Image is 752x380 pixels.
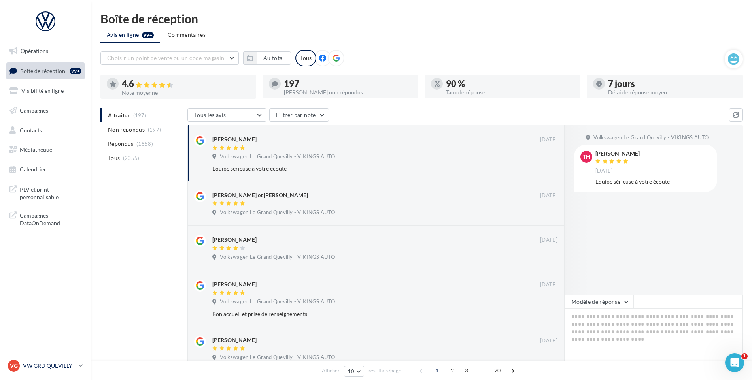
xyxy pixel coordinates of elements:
span: Volkswagen Le Grand Quevilly - VIKINGS AUTO [220,209,335,216]
span: [DATE] [595,167,613,175]
button: Filtrer par note [269,108,329,122]
div: [PERSON_NAME] [212,236,257,244]
div: Bon accueil et prise de renseignements [212,310,506,318]
a: PLV et print personnalisable [5,181,86,204]
span: Tous [108,154,120,162]
a: Campagnes [5,102,86,119]
div: [PERSON_NAME] [212,336,257,344]
div: 4.6 [122,79,250,88]
span: Contacts [20,126,42,133]
div: 90 % [446,79,574,88]
button: Au total [243,51,291,65]
span: Choisir un point de vente ou un code magasin [107,55,224,61]
span: Commentaires [168,31,206,39]
span: Médiathèque [20,146,52,153]
span: Boîte de réception [20,67,65,74]
span: [DATE] [540,136,557,143]
span: ... [476,364,488,377]
span: Visibilité en ligne [21,87,64,94]
div: Tous [295,50,316,66]
span: (197) [148,126,161,133]
span: résultats/page [368,367,401,374]
iframe: Intercom live chat [725,353,744,372]
span: Tous les avis [194,111,226,118]
span: 2 [446,364,459,377]
span: Afficher [322,367,340,374]
button: Choisir un point de vente ou un code magasin [100,51,239,65]
button: Modèle de réponse [565,295,633,309]
span: Volkswagen Le Grand Quevilly - VIKINGS AUTO [220,254,335,261]
span: Calendrier [20,166,46,173]
span: Volkswagen Le Grand Quevilly - VIKINGS AUTO [593,134,709,141]
button: 10 [344,366,364,377]
span: [DATE] [540,281,557,288]
span: Campagnes DataOnDemand [20,210,81,227]
p: VW GRD QUEVILLY [23,362,76,370]
a: Calendrier [5,161,86,178]
span: (1858) [136,141,153,147]
span: [DATE] [540,337,557,344]
span: Non répondus [108,126,145,134]
div: Boîte de réception [100,13,743,24]
div: [PERSON_NAME] et [PERSON_NAME] [212,191,308,199]
a: Médiathèque [5,141,86,158]
a: Campagnes DataOnDemand [5,207,86,230]
button: Au total [257,51,291,65]
span: 10 [348,368,354,374]
span: Volkswagen Le Grand Quevilly - VIKINGS AUTO [220,153,335,160]
div: 197 [284,79,412,88]
span: VG [10,362,18,370]
span: PLV et print personnalisable [20,184,81,201]
div: Équipe sérieuse à votre écoute [212,165,506,173]
span: [DATE] [540,192,557,199]
button: Tous les avis [187,108,266,122]
div: [PERSON_NAME] [212,135,257,143]
span: (2055) [123,155,140,161]
a: Visibilité en ligne [5,83,86,99]
div: Taux de réponse [446,90,574,95]
div: [PERSON_NAME] non répondus [284,90,412,95]
span: Répondus [108,140,134,148]
span: Volkswagen Le Grand Quevilly - VIKINGS AUTO [220,354,335,361]
div: [PERSON_NAME] [212,280,257,288]
a: Boîte de réception99+ [5,62,86,79]
a: VG VW GRD QUEVILLY [6,358,85,373]
div: Équipe sérieuse à votre écoute [595,178,711,186]
div: 99+ [70,68,81,74]
span: 20 [491,364,504,377]
span: 3 [460,364,473,377]
div: Note moyenne [122,90,250,96]
span: Opérations [21,47,48,54]
span: Campagnes [20,107,48,114]
span: Volkswagen Le Grand Quevilly - VIKINGS AUTO [220,298,335,305]
a: Contacts [5,122,86,139]
div: [PERSON_NAME] [595,151,640,156]
span: 1 [431,364,443,377]
div: 7 jours [608,79,736,88]
div: Délai de réponse moyen [608,90,736,95]
a: Opérations [5,43,86,59]
span: [DATE] [540,237,557,244]
span: TH [583,153,590,161]
span: 1 [741,353,748,359]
